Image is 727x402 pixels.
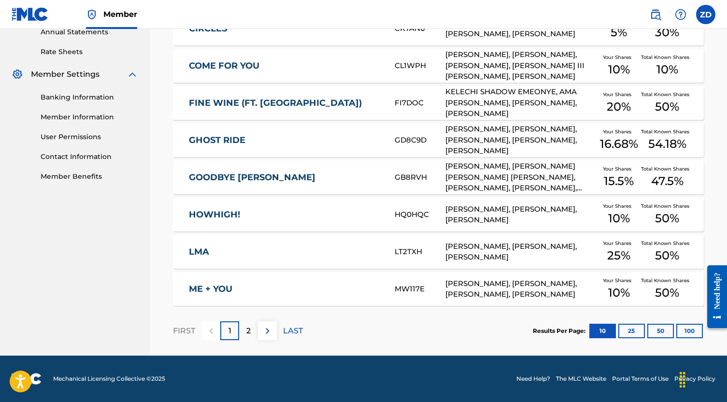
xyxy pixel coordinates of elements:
[395,60,445,72] div: CL1WPH
[603,202,635,210] span: Your Shares
[189,172,382,183] a: GOODBYE [PERSON_NAME]
[445,49,597,82] div: [PERSON_NAME], [PERSON_NAME], [PERSON_NAME], [PERSON_NAME] III [PERSON_NAME], [PERSON_NAME]
[604,172,634,190] span: 15.5 %
[655,247,679,264] span: 50 %
[679,356,727,402] iframe: Chat Widget
[600,135,638,153] span: 16.68 %
[12,373,42,385] img: logo
[283,325,303,337] p: LAST
[395,209,445,220] div: HQ0HQC
[641,54,693,61] span: Total Known Shares
[641,202,693,210] span: Total Known Shares
[103,9,137,20] span: Member
[189,209,382,220] a: HOWHIGH!
[445,86,597,119] div: KELECHI SHADOW EMEONYE, AMA [PERSON_NAME], [PERSON_NAME], [PERSON_NAME]
[395,98,445,109] div: FI7DOC
[647,324,674,338] button: 50
[246,325,251,337] p: 2
[618,324,645,338] button: 25
[12,69,23,80] img: Member Settings
[674,374,715,383] a: Privacy Policy
[603,165,635,172] span: Your Shares
[607,247,630,264] span: 25 %
[648,135,686,153] span: 54.18 %
[127,69,138,80] img: expand
[655,210,679,227] span: 50 %
[12,7,49,21] img: MLC Logo
[445,204,597,226] div: [PERSON_NAME], [PERSON_NAME], [PERSON_NAME]
[589,324,616,338] button: 10
[395,172,445,183] div: GB8RVH
[86,9,98,20] img: Top Rightsholder
[603,128,635,135] span: Your Shares
[189,284,382,295] a: ME + YOU
[516,374,550,383] a: Need Help?
[445,161,597,194] div: [PERSON_NAME], [PERSON_NAME] [PERSON_NAME] [PERSON_NAME], [PERSON_NAME], [PERSON_NAME], [PERSON_N...
[676,324,703,338] button: 100
[656,61,678,78] span: 10 %
[189,98,382,109] a: FINE WINE (FT. [GEOGRAPHIC_DATA])
[228,325,231,337] p: 1
[603,91,635,98] span: Your Shares
[31,69,100,80] span: Member Settings
[651,172,684,190] span: 47.5 %
[445,278,597,300] div: [PERSON_NAME], [PERSON_NAME], [PERSON_NAME], [PERSON_NAME]
[607,98,631,115] span: 20 %
[41,132,138,142] a: User Permissions
[395,135,445,146] div: GD8C9D
[53,374,165,383] span: Mechanical Licensing Collective © 2025
[641,240,693,247] span: Total Known Shares
[655,24,679,41] span: 30 %
[533,327,588,335] p: Results Per Page:
[41,172,138,182] a: Member Benefits
[189,135,382,146] a: GHOST RIDE
[675,365,690,394] div: Drag
[395,284,445,295] div: MW117E
[262,325,273,337] img: right
[603,240,635,247] span: Your Shares
[189,246,382,258] a: LMA
[612,374,669,383] a: Portal Terms of Use
[41,27,138,37] a: Annual Statements
[641,165,693,172] span: Total Known Shares
[41,112,138,122] a: Member Information
[655,98,679,115] span: 50 %
[556,374,606,383] a: The MLC Website
[696,5,715,24] div: User Menu
[608,210,630,227] span: 10 %
[611,24,627,41] span: 5 %
[646,5,665,24] a: Public Search
[650,9,661,20] img: search
[173,325,195,337] p: FIRST
[655,284,679,301] span: 50 %
[671,5,690,24] div: Help
[395,246,445,258] div: LT2TXH
[445,124,597,157] div: [PERSON_NAME], [PERSON_NAME], [PERSON_NAME], [PERSON_NAME], [PERSON_NAME]
[41,152,138,162] a: Contact Information
[189,60,382,72] a: COME FOR YOU
[603,54,635,61] span: Your Shares
[641,128,693,135] span: Total Known Shares
[641,277,693,284] span: Total Known Shares
[608,284,630,301] span: 10 %
[700,255,727,338] iframe: Resource Center
[445,241,597,263] div: [PERSON_NAME], [PERSON_NAME], [PERSON_NAME]
[41,47,138,57] a: Rate Sheets
[603,277,635,284] span: Your Shares
[608,61,630,78] span: 10 %
[41,92,138,102] a: Banking Information
[675,9,686,20] img: help
[641,91,693,98] span: Total Known Shares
